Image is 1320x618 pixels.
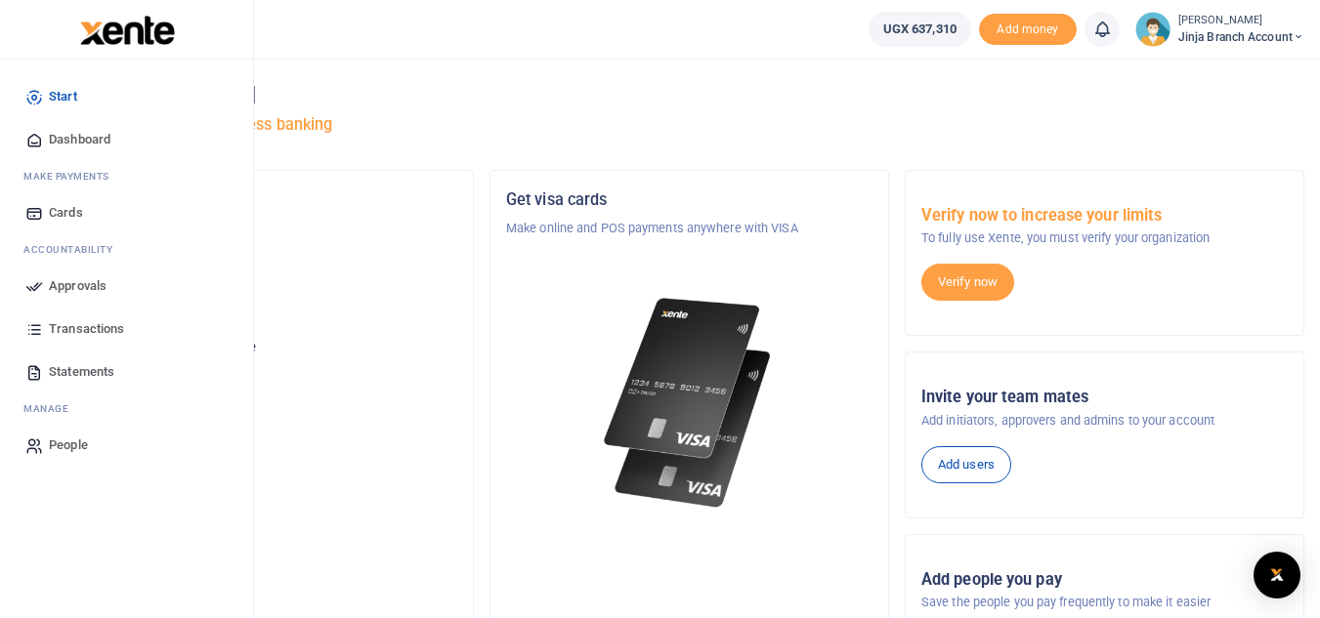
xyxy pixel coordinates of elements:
[16,161,237,191] li: M
[91,338,457,357] p: Your current account balance
[16,191,237,234] a: Cards
[49,362,114,382] span: Statements
[506,190,873,210] h5: Get visa cards
[16,265,237,308] a: Approvals
[49,276,106,296] span: Approvals
[16,75,237,118] a: Start
[1178,13,1304,29] small: [PERSON_NAME]
[921,206,1288,226] h5: Verify now to increase your limits
[91,219,457,238] p: Tugende Limited
[979,14,1077,46] li: Toup your wallet
[1135,12,1304,47] a: profile-user [PERSON_NAME] Jinja branch account
[91,190,457,210] h5: Organization
[1254,552,1300,598] div: Open Intercom Messenger
[91,295,457,314] p: Jinja branch account
[91,362,457,382] h5: UGX 637,310
[91,266,457,285] h5: Account
[506,219,873,238] p: Make online and POS payments anywhere with VISA
[49,203,83,223] span: Cards
[921,570,1288,590] h5: Add people you pay
[1135,12,1171,47] img: profile-user
[598,285,782,520] img: xente-_physical_cards.png
[861,12,979,47] li: Wallet ballance
[16,308,237,350] a: Transactions
[78,21,175,36] a: logo-small logo-large logo-large
[16,118,237,161] a: Dashboard
[921,446,1011,483] a: Add users
[38,242,112,257] span: countability
[921,593,1288,612] p: Save the people you pay frequently to make it easier
[49,319,124,339] span: Transactions
[16,234,237,265] li: Ac
[921,388,1288,407] h5: Invite your team mates
[979,21,1077,35] a: Add money
[921,411,1288,431] p: Add initiators, approvers and admins to your account
[49,87,77,106] span: Start
[883,20,957,39] span: UGX 637,310
[921,264,1014,301] a: Verify now
[33,169,109,184] span: ake Payments
[49,130,110,149] span: Dashboard
[74,84,1304,105] h4: Hello [PERSON_NAME]
[16,350,237,393] a: Statements
[74,115,1304,135] h5: Welcome to better business banking
[80,16,175,45] img: logo-large
[1178,28,1304,46] span: Jinja branch account
[921,228,1288,248] p: To fully use Xente, you must verify your organization
[16,424,237,467] a: People
[869,12,971,47] a: UGX 637,310
[33,401,69,416] span: anage
[979,14,1077,46] span: Add money
[49,435,88,455] span: People
[16,393,237,424] li: M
